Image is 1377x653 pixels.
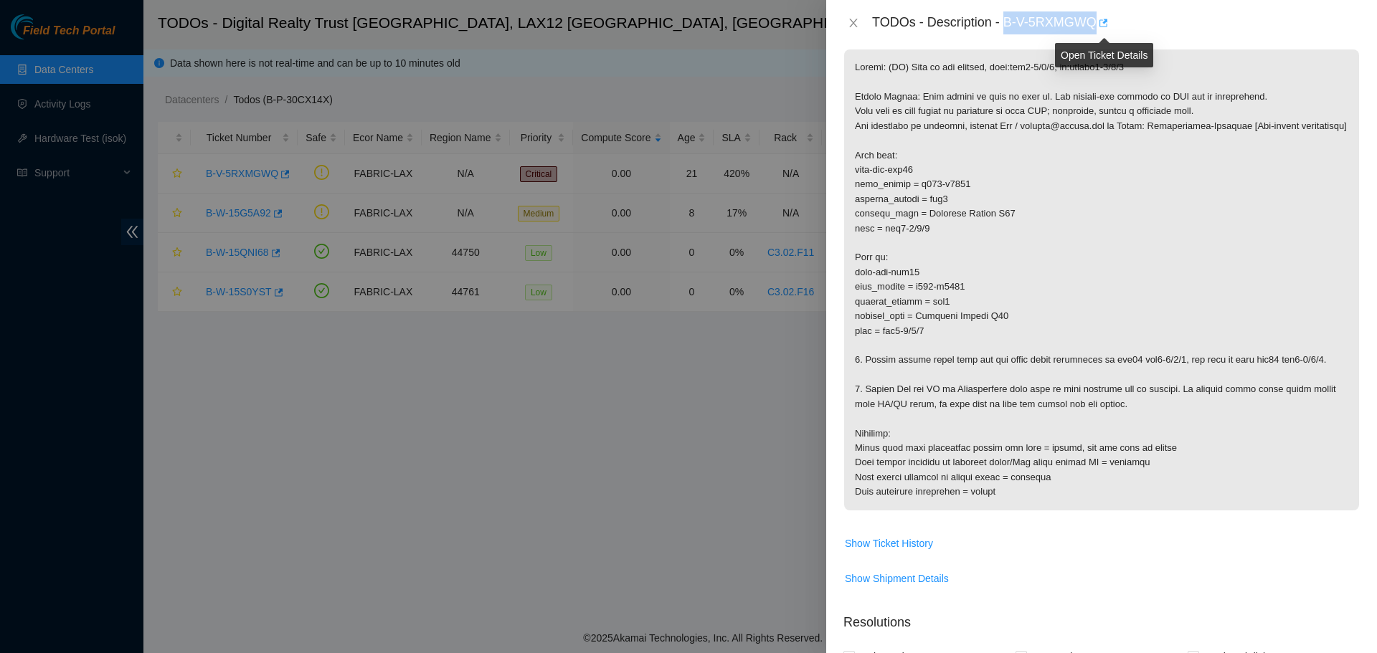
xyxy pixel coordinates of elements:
div: TODOs - Description - B-V-5RXMGWQ [872,11,1360,34]
div: Open Ticket Details [1055,43,1153,67]
button: Close [843,16,863,30]
button: Show Shipment Details [844,567,950,590]
span: Show Shipment Details [845,571,949,586]
span: close [848,17,859,29]
p: Resolutions [843,601,1360,632]
p: Loremi: (DO) Sita co adi elitsed, doei:tem2-5/0/6, in:utlabo1-3/8/3 Etdolo Magnaa: Enim admini ve... [844,49,1359,510]
span: Show Ticket History [845,535,933,551]
button: Show Ticket History [844,532,934,555]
